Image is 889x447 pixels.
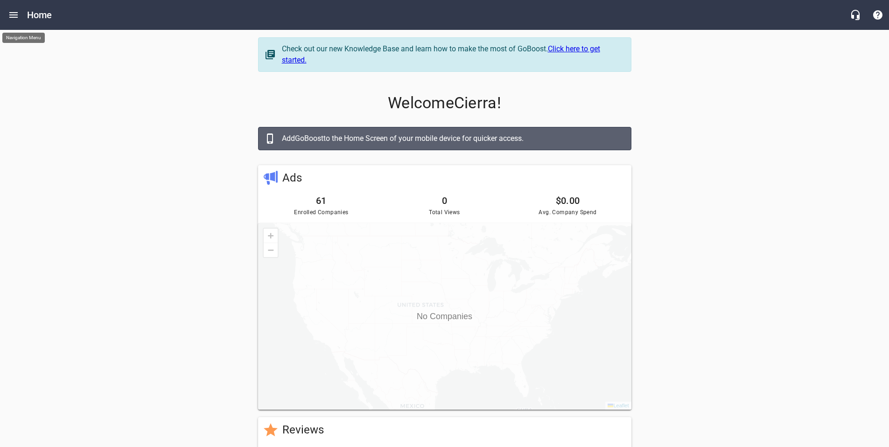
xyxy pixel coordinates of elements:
[282,171,302,184] a: Ads
[844,4,867,26] button: Live Chat
[282,43,622,66] div: Check out our new Knowledge Base and learn how to make the most of GoBoost.
[386,208,502,217] span: Total Views
[2,4,25,26] button: Open drawer
[510,193,625,208] h6: $0.00
[258,127,631,150] a: AddGoBoostto the Home Screen of your mobile device for quicker access.
[386,193,502,208] h6: 0
[264,193,379,208] h6: 61
[867,4,889,26] button: Support Portal
[27,7,52,22] h6: Home
[282,423,324,436] a: Reviews
[258,223,631,410] div: No Companies
[264,208,379,217] span: Enrolled Companies
[510,208,625,217] span: Avg. Company Spend
[258,94,631,112] p: Welcome Cierra !
[282,133,622,144] div: Add GoBoost to the Home Screen of your mobile device for quicker access.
